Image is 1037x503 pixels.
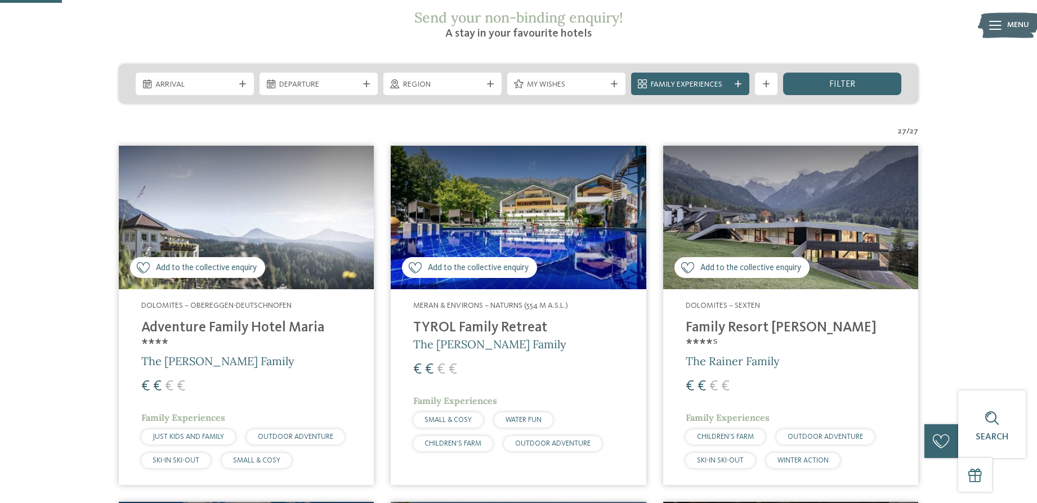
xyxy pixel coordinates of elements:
span: Add to the collective enquiry [428,262,529,274]
h4: TYROL Family Retreat [413,320,623,336]
span: OUTDOOR ADVENTURE [788,433,863,441]
span: € [413,362,422,377]
span: 27 [910,126,918,137]
h4: Adventure Family Hotel Maria **** [141,320,351,353]
span: SMALL & COSY [233,457,280,464]
span: Region [403,79,482,91]
h4: Family Resort [PERSON_NAME] ****ˢ [686,320,896,353]
span: € [721,379,730,394]
img: Familien Wellness Residence Tyrol **** [391,146,646,289]
span: filter [829,80,855,89]
span: € [425,362,433,377]
span: Family Experiences [686,412,770,423]
span: Meran & Environs – Naturns (554 m a.s.l.) [413,302,568,309]
span: € [449,362,457,377]
span: € [686,379,694,394]
span: SMALL & COSY [424,416,472,424]
span: SKI-IN SKI-OUT [153,457,199,464]
span: € [153,379,162,394]
span: € [177,379,185,394]
span: Family Experiences [651,79,730,91]
span: WINTER ACTION [777,457,829,464]
span: OUTDOOR ADVENTURE [515,440,591,447]
span: Departure [279,79,358,91]
span: Family Experiences [141,412,225,423]
a: Looking for family hotels? Find the best ones here! Add to the collective enquiry Dolomites – Obe... [119,146,374,485]
span: Add to the collective enquiry [156,262,257,274]
span: JUST KIDS AND FAMILY [153,433,224,441]
span: 27 [898,126,906,137]
span: Arrival [155,79,234,91]
span: CHILDREN’S FARM [424,440,481,447]
span: The [PERSON_NAME] Family [141,354,294,368]
span: WATER FUN [506,416,542,424]
span: Send your non-binding enquiry! [414,8,623,26]
span: Dolomites – Sexten [686,302,760,309]
span: A stay in your favourite hotels [445,28,592,39]
span: Search [976,433,1008,442]
a: Looking for family hotels? Find the best ones here! Add to the collective enquiry Dolomites – Sex... [663,146,918,485]
span: CHILDREN’S FARM [697,433,754,441]
span: My wishes [527,79,606,91]
span: € [141,379,150,394]
span: OUTDOOR ADVENTURE [258,433,333,441]
span: € [437,362,445,377]
span: / [906,126,910,137]
span: € [709,379,718,394]
span: The Rainer Family [686,354,780,368]
img: Family Resort Rainer ****ˢ [663,146,918,289]
span: € [165,379,173,394]
img: Adventure Family Hotel Maria **** [119,146,374,289]
span: The [PERSON_NAME] Family [413,337,566,351]
span: SKI-IN SKI-OUT [697,457,744,464]
span: Add to the collective enquiry [700,262,801,274]
a: Looking for family hotels? Find the best ones here! Add to the collective enquiry Meran & Environ... [391,146,646,485]
span: Dolomites – Obereggen-Deutschnofen [141,302,292,309]
span: Family Experiences [413,395,497,406]
span: € [698,379,706,394]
